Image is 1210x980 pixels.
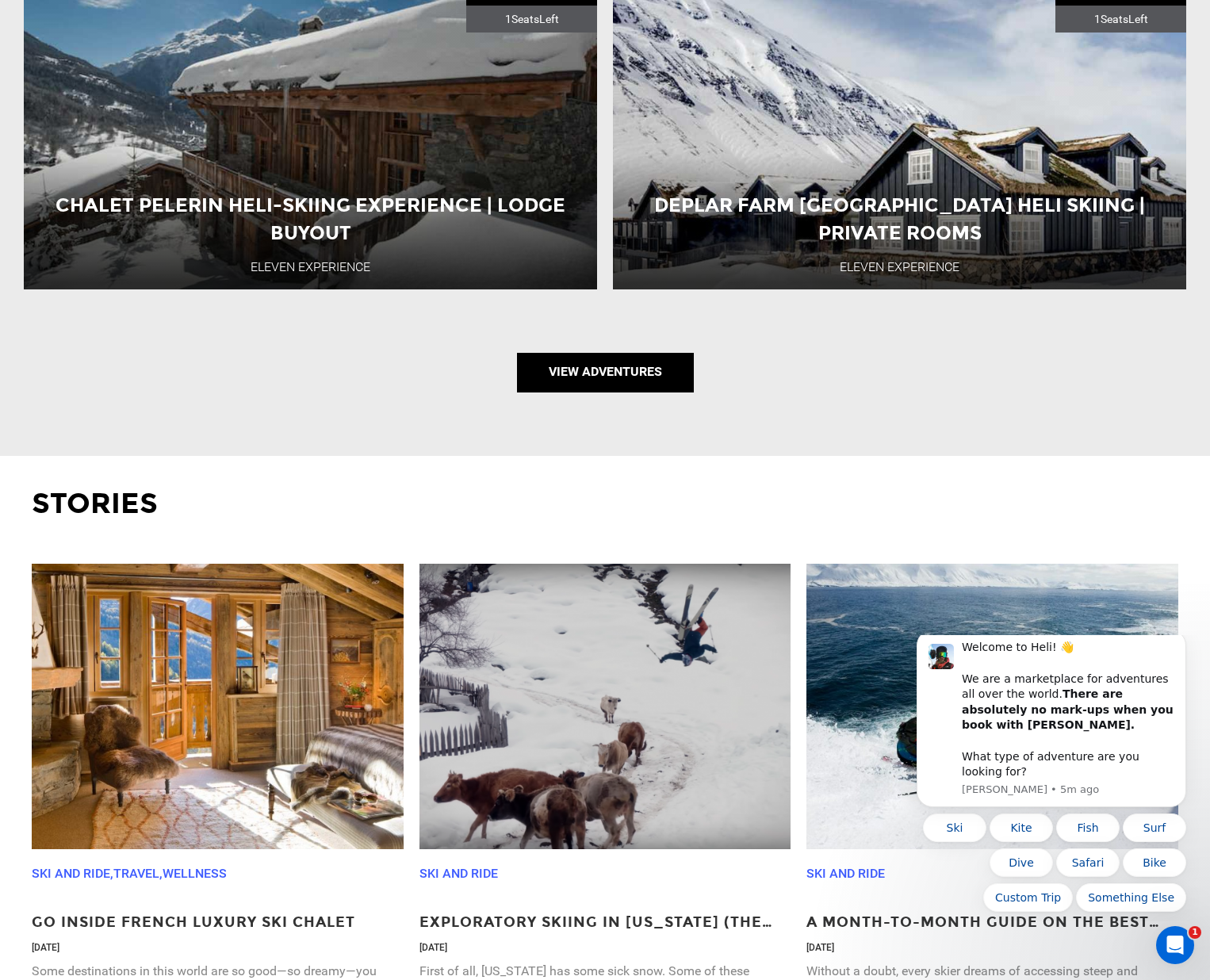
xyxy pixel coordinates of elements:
span: 1 [1189,926,1201,939]
p: Stories [32,484,1178,524]
a: View Adventures [517,353,694,392]
a: Travel [113,866,159,881]
button: Quick reply: Safari [163,213,227,242]
button: Quick reply: Bike [230,213,293,242]
div: Quick reply options [24,178,293,277]
img: Screen-Shot-2019-01-18-at-12.03.44-PM-800x500.png [419,564,791,849]
p: [DATE] [419,941,791,955]
button: Quick reply: Kite [97,178,160,207]
img: Profile image for Carl [36,9,61,34]
a: Ski and Ride [806,866,885,881]
iframe: Intercom live chat [1156,926,1194,964]
a: Ski and Ride [32,866,110,881]
p: [DATE] [32,941,404,955]
img: 333222170ab9edca4785c39f55221fe7-1-800x500.jpg [32,564,404,849]
a: A Month-To-Month Guide On The Best Heli Skiing Destinations Around The World [806,913,1178,933]
button: Quick reply: Something Else [183,248,293,277]
a: Wellness [163,866,227,881]
span: , [159,866,163,881]
div: Message content [69,5,281,144]
button: Quick reply: Ski [30,178,94,207]
button: Quick reply: Dive [97,213,160,242]
button: Quick reply: Custom Trip [90,248,180,277]
a: Go inside French luxury ski chalet [32,913,404,933]
a: Ski and Ride [419,866,498,881]
iframe: Intercom notifications message [893,635,1210,921]
img: iceland-heli-ski-800x500.jpg [806,564,1178,849]
div: Welcome to Heli! 👋 We are a marketplace for adventures all over the world. What type of adventure... [69,5,281,144]
button: Quick reply: Fish [163,178,227,207]
p: [DATE] [806,941,1178,955]
p: Message from Carl, sent 5m ago [69,147,281,162]
b: There are absolutely no mark-ups when you book with [PERSON_NAME]. [69,52,281,96]
button: Quick reply: Surf [230,178,293,207]
span: , [110,866,113,881]
a: Exploratory Skiing in [US_STATE] (The One in [GEOGRAPHIC_DATA]) [419,913,791,933]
